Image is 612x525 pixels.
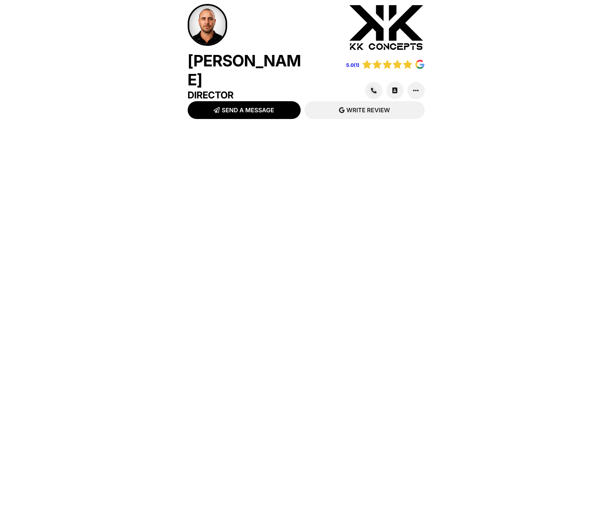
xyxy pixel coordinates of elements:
[222,107,274,113] span: SEND A MESSAGE
[346,62,359,68] a: 5.0(1)
[188,51,306,89] h2: [PERSON_NAME]
[188,101,301,119] a: SEND A MESSAGE
[305,101,425,119] a: WRITE REVIEW
[188,89,306,101] h3: Director
[346,107,390,113] span: WRITE REVIEW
